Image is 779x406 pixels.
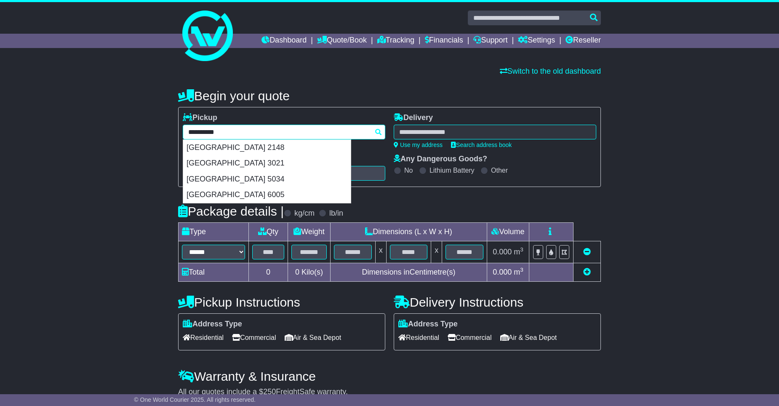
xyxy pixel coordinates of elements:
label: kg/cm [294,209,315,218]
td: x [375,241,386,263]
label: Other [491,166,508,174]
a: Search address book [451,142,512,148]
div: [GEOGRAPHIC_DATA] 5034 [183,171,351,187]
td: Total [179,263,249,282]
h4: Begin your quote [178,89,601,103]
a: Tracking [377,34,414,48]
span: m [514,268,523,276]
span: 250 [263,387,276,396]
sup: 3 [520,267,523,273]
label: lb/in [329,209,343,218]
a: Remove this item [583,248,591,256]
div: [GEOGRAPHIC_DATA] 6005 [183,187,351,203]
span: 0 [295,268,299,276]
sup: 3 [520,246,523,253]
td: Kilo(s) [288,263,331,282]
td: Dimensions (L x W x H) [330,223,487,241]
label: Any Dangerous Goods? [394,155,487,164]
span: Residential [398,331,439,344]
label: Delivery [394,113,433,123]
td: Type [179,223,249,241]
a: Financials [425,34,463,48]
span: Commercial [232,331,276,344]
a: Reseller [566,34,601,48]
span: 0.000 [493,268,512,276]
label: No [404,166,413,174]
span: © One World Courier 2025. All rights reserved. [134,396,256,403]
h4: Warranty & Insurance [178,369,601,383]
span: Residential [183,331,224,344]
a: Switch to the old dashboard [500,67,601,75]
label: Address Type [183,320,242,329]
typeahead: Please provide city [183,125,385,139]
h4: Delivery Instructions [394,295,601,309]
label: Address Type [398,320,458,329]
span: Commercial [448,331,491,344]
div: All our quotes include a $ FreightSafe warranty. [178,387,601,397]
td: Dimensions in Centimetre(s) [330,263,487,282]
h4: Pickup Instructions [178,295,385,309]
a: Add new item [583,268,591,276]
span: m [514,248,523,256]
td: Weight [288,223,331,241]
div: [GEOGRAPHIC_DATA] 2148 [183,140,351,156]
span: Air & Sea Depot [285,331,341,344]
td: Volume [487,223,529,241]
a: Use my address [394,142,443,148]
h4: Package details | [178,204,284,218]
span: 0.000 [493,248,512,256]
td: 0 [249,263,288,282]
span: Air & Sea Depot [500,331,557,344]
a: Dashboard [261,34,307,48]
a: Support [473,34,507,48]
td: x [431,241,442,263]
label: Lithium Battery [430,166,475,174]
td: Qty [249,223,288,241]
label: Pickup [183,113,217,123]
div: [GEOGRAPHIC_DATA] 3021 [183,155,351,171]
a: Settings [518,34,555,48]
a: Quote/Book [317,34,367,48]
